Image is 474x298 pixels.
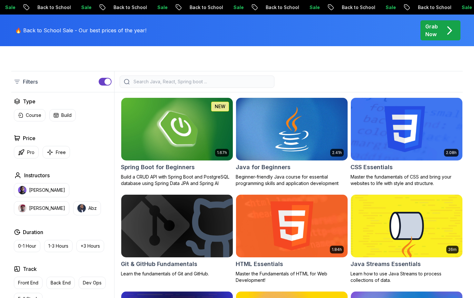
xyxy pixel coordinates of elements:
[172,4,216,11] p: Back to School
[351,260,421,269] h2: Java Streams Essentials
[351,98,462,160] img: CSS Essentials card
[14,183,69,197] button: instructor img[PERSON_NAME]
[351,174,463,187] p: Master the fundamentals of CSS and bring your websites to life with style and structure.
[79,277,106,289] button: Dev Ops
[73,201,101,215] button: instructor imgAbz
[51,280,71,286] p: Back End
[29,187,65,193] p: [PERSON_NAME]
[18,204,26,212] img: instructor img
[332,247,342,252] p: 1.84h
[236,195,348,257] img: HTML Essentials card
[56,149,66,156] p: Free
[43,146,70,159] button: Free
[18,243,36,249] p: 0-1 Hour
[88,205,97,211] p: Abz
[49,109,76,121] button: Build
[324,4,368,11] p: Back to School
[81,243,100,249] p: +3 Hours
[14,240,40,252] button: 0-1 Hour
[351,98,463,187] a: CSS Essentials card2.08hCSS EssentialsMaster the fundamentals of CSS and bring your websites to l...
[448,247,457,252] p: 26m
[121,194,233,277] a: Git & GitHub Fundamentals cardGit & GitHub FundamentalsLearn the fundamentals of Git and GitHub.
[46,277,75,289] button: Back End
[14,277,43,289] button: Front End
[121,271,233,277] p: Learn the fundamentals of Git and GitHub.
[446,150,457,155] p: 2.08h
[121,163,195,172] h2: Spring Boot for Beginners
[236,98,348,187] a: Java for Beginners card2.41hJava for BeginnersBeginner-friendly Java course for essential program...
[215,103,225,110] p: NEW
[121,260,197,269] h2: Git & GitHub Fundamentals
[121,174,233,187] p: Build a CRUD API with Spring Boot and PostgreSQL database using Spring Data JPA and Spring AI
[27,149,35,156] p: Pro
[14,201,69,215] button: instructor img[PERSON_NAME]
[216,4,236,11] p: Sale
[61,112,72,118] p: Build
[23,134,35,142] h2: Price
[236,174,348,187] p: Beginner-friendly Java course for essential programming skills and application development
[351,194,463,283] a: Java Streams Essentials card26mJava Streams EssentialsLearn how to use Java Streams to process co...
[14,109,45,121] button: Course
[236,260,283,269] h2: HTML Essentials
[23,98,35,105] h2: Type
[96,4,140,11] p: Back to School
[332,150,342,155] p: 2.41h
[121,195,233,257] img: Git & GitHub Fundamentals card
[26,112,41,118] p: Course
[44,240,73,252] button: 1-3 Hours
[29,205,65,211] p: [PERSON_NAME]
[236,194,348,283] a: HTML Essentials card1.84hHTML EssentialsMaster the Fundamentals of HTML for Web Development!
[351,195,462,257] img: Java Streams Essentials card
[20,4,64,11] p: Back to School
[23,228,43,236] h2: Duration
[217,150,227,155] p: 1.67h
[292,4,312,11] p: Sale
[236,271,348,283] p: Master the Fundamentals of HTML for Web Development!
[48,243,68,249] p: 1-3 Hours
[248,4,292,11] p: Back to School
[23,78,38,86] p: Filters
[18,280,38,286] p: Front End
[121,98,233,160] img: Spring Boot for Beginners card
[132,78,270,85] input: Search Java, React, Spring boot ...
[121,98,233,187] a: Spring Boot for Beginners card1.67hNEWSpring Boot for BeginnersBuild a CRUD API with Spring Boot ...
[83,280,102,286] p: Dev Ops
[23,265,37,273] h2: Track
[425,23,438,38] p: Grab Now
[236,98,348,160] img: Java for Beginners card
[368,4,389,11] p: Sale
[77,204,86,212] img: instructor img
[64,4,84,11] p: Sale
[140,4,160,11] p: Sale
[444,4,465,11] p: Sale
[18,186,26,194] img: instructor img
[14,146,39,159] button: Pro
[351,271,463,283] p: Learn how to use Java Streams to process collections of data.
[15,26,146,34] p: 🔥 Back to School Sale - Our best prices of the year!
[400,4,444,11] p: Back to School
[351,163,393,172] h2: CSS Essentials
[236,163,291,172] h2: Java for Beginners
[24,171,50,179] h2: Instructors
[76,240,104,252] button: +3 Hours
